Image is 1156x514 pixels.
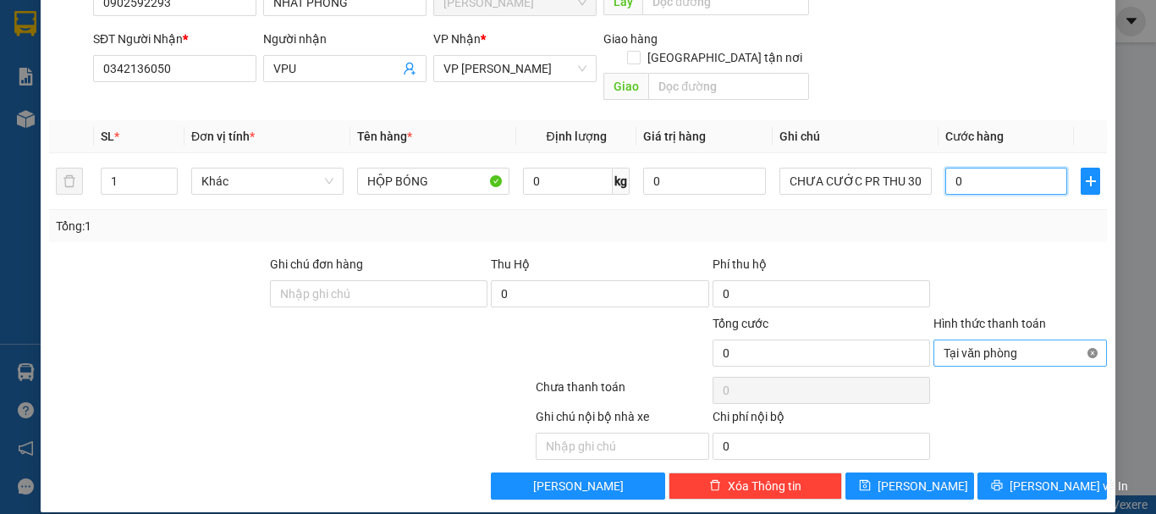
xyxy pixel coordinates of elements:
span: [GEOGRAPHIC_DATA] tận nơi [641,48,809,67]
div: SĐT Người Nhận [93,30,256,48]
div: HIẾU [162,55,298,75]
div: Phí thu hộ [713,255,930,280]
input: Nhập ghi chú [536,433,709,460]
span: VP Nhận [433,32,481,46]
span: Gửi: [14,14,41,32]
label: Hình thức thanh toán [933,317,1046,330]
div: 0936055738 [14,73,150,97]
span: plus [1082,174,1099,188]
span: printer [991,479,1003,493]
span: [PERSON_NAME] và In [1010,477,1128,495]
button: [PERSON_NAME] [491,473,664,500]
button: plus [1081,168,1100,195]
span: [PERSON_NAME] [533,477,624,495]
th: Ghi chú [773,120,939,153]
span: delete [709,479,721,493]
div: Tổng: 1 [56,217,448,235]
input: Ghi chú đơn hàng [270,280,487,307]
span: Giao [603,73,648,100]
span: VP Phan Rang [443,56,586,81]
span: [PERSON_NAME] [878,477,968,495]
button: save[PERSON_NAME] [845,473,975,500]
span: CR : [13,111,39,129]
div: TRÌNH [14,53,150,73]
span: save [859,479,871,493]
input: VD: Bàn, Ghế [357,168,509,195]
input: Dọc đường [648,73,809,100]
div: [PERSON_NAME] [14,14,150,53]
span: Tên hàng [357,130,412,143]
span: Khác [201,169,333,194]
div: Người nhận [263,30,427,48]
span: Thu Hộ [491,257,530,271]
button: printer[PERSON_NAME] và In [977,473,1107,500]
span: Tổng cước [713,317,768,330]
span: Giá trị hàng [643,130,706,143]
input: Ghi Chú [779,168,932,195]
div: 40.000 [13,109,152,130]
span: Xóa Thông tin [728,477,801,495]
div: 0777456669 [162,75,298,99]
label: Ghi chú đơn hàng [270,257,363,271]
span: Đơn vị tính [191,130,255,143]
input: 0 [643,168,765,195]
div: Ghi chú nội bộ nhà xe [536,407,709,433]
button: deleteXóa Thông tin [669,473,842,500]
span: Cước hàng [945,130,1004,143]
span: kg [613,168,630,195]
span: Nhận: [162,16,202,34]
button: delete [56,168,83,195]
div: Chi phí nội bộ [713,407,930,433]
span: Giao hàng [603,32,658,46]
div: VP [PERSON_NAME] [162,14,298,55]
span: close-circle [1087,348,1098,358]
span: Định lượng [546,130,606,143]
span: SL [101,130,114,143]
span: Tại văn phòng [944,340,1097,366]
span: user-add [403,62,416,75]
div: Chưa thanh toán [534,378,711,407]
